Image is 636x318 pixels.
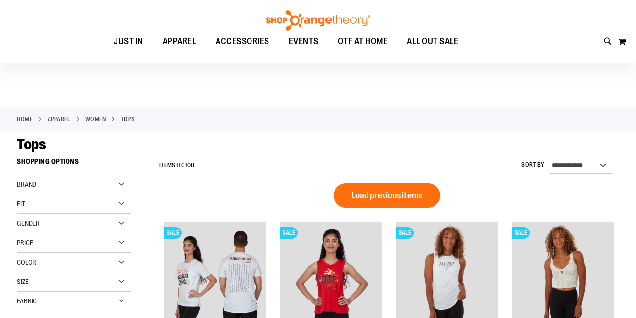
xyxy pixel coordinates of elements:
span: JUST IN [114,31,143,53]
span: Size [17,278,29,285]
button: Load previous items [334,183,440,208]
span: Fabric [17,297,37,305]
span: ACCESSORIES [216,31,269,53]
span: Fit [17,200,25,208]
span: APPAREL [163,31,197,53]
span: SALE [396,227,414,239]
span: SALE [512,227,530,239]
img: Shop Orangetheory [265,10,371,31]
a: WOMEN [85,115,106,124]
span: Color [17,258,36,266]
span: ALL OUT SALE [407,31,458,53]
label: Sort By [521,161,545,169]
span: OTF AT HOME [338,31,388,53]
strong: Shopping Options [17,153,131,175]
span: EVENTS [289,31,318,53]
a: APPAREL [48,115,71,124]
span: Price [17,239,33,247]
strong: Tops [121,115,135,124]
span: SALE [164,227,182,239]
span: Tops [17,136,46,153]
span: Brand [17,180,36,188]
span: SALE [280,227,298,239]
h2: Items to [159,158,195,173]
span: Gender [17,219,40,227]
a: Home [17,115,33,124]
span: 100 [185,162,195,169]
span: Load previous items [351,191,422,200]
span: 1 [176,162,178,169]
